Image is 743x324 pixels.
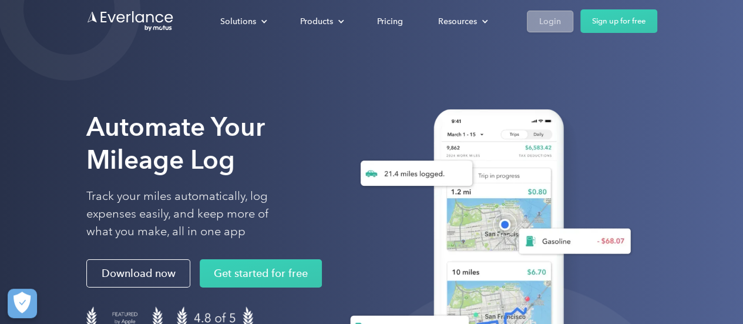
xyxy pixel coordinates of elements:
[220,14,256,29] div: Solutions
[426,11,497,32] div: Resources
[209,11,277,32] div: Solutions
[580,9,657,33] a: Sign up for free
[527,11,573,32] a: Login
[8,289,37,318] button: Cookies Settings
[86,111,265,175] strong: Automate Your Mileage Log
[288,11,354,32] div: Products
[200,259,322,288] a: Get started for free
[86,259,190,288] a: Download now
[300,14,333,29] div: Products
[86,188,296,241] p: Track your miles automatically, log expenses easily, and keep more of what you make, all in one app
[365,11,415,32] a: Pricing
[438,14,477,29] div: Resources
[539,14,561,29] div: Login
[377,14,403,29] div: Pricing
[86,10,174,32] a: Go to homepage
